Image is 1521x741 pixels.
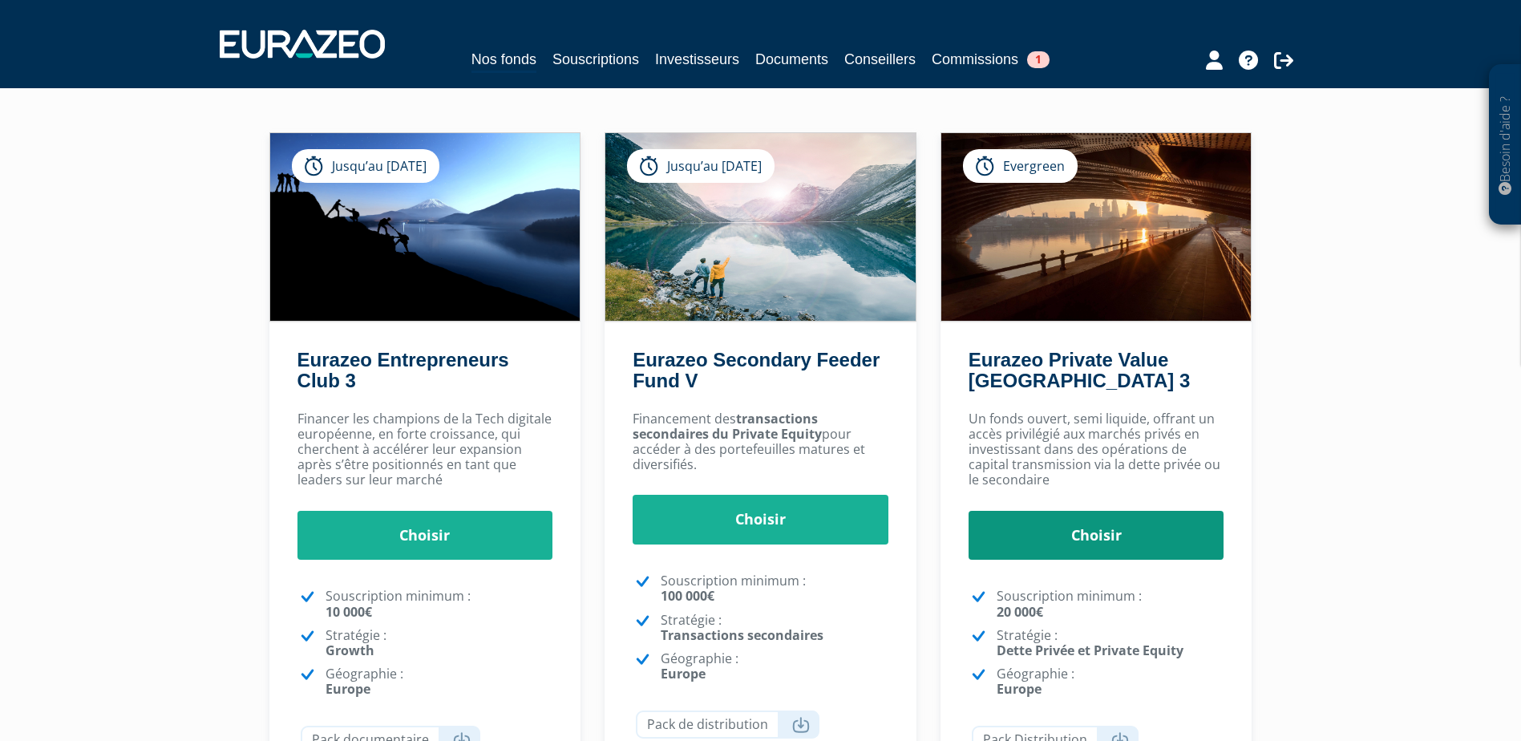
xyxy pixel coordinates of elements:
a: Souscriptions [552,48,639,71]
p: Géographie : [326,666,553,697]
div: Evergreen [963,149,1078,183]
p: Un fonds ouvert, semi liquide, offrant un accès privilégié aux marchés privés en investissant dan... [969,411,1224,488]
p: Stratégie : [997,628,1224,658]
a: Choisir [969,511,1224,561]
strong: Dette Privée et Private Equity [997,642,1183,659]
div: Jusqu’au [DATE] [292,149,439,183]
strong: Europe [997,680,1042,698]
strong: 10 000€ [326,603,372,621]
p: Besoin d'aide ? [1496,73,1515,217]
a: Choisir [633,495,888,545]
p: Géographie : [997,666,1224,697]
p: Financer les champions de la Tech digitale européenne, en forte croissance, qui cherchent à accél... [297,411,553,488]
p: Stratégie : [326,628,553,658]
a: Eurazeo Entrepreneurs Club 3 [297,349,509,391]
a: Eurazeo Secondary Feeder Fund V [633,349,880,391]
a: Choisir [297,511,553,561]
a: Pack de distribution [636,711,819,739]
span: 1 [1027,51,1050,68]
p: Financement des pour accéder à des portefeuilles matures et diversifiés. [633,411,888,473]
a: Conseillers [844,48,916,71]
img: Eurazeo Secondary Feeder Fund V [605,133,916,321]
a: Commissions1 [932,48,1050,71]
strong: Growth [326,642,374,659]
a: Nos fonds [471,48,536,73]
img: 1732889491-logotype_eurazeo_blanc_rvb.png [220,30,385,59]
p: Souscription minimum : [326,589,553,619]
img: Eurazeo Private Value Europe 3 [941,133,1252,321]
p: Souscription minimum : [661,573,888,604]
strong: 20 000€ [997,603,1043,621]
strong: Europe [661,665,706,682]
p: Souscription minimum : [997,589,1224,619]
strong: Transactions secondaires [661,626,823,644]
a: Eurazeo Private Value [GEOGRAPHIC_DATA] 3 [969,349,1190,391]
div: Jusqu’au [DATE] [627,149,775,183]
img: Eurazeo Entrepreneurs Club 3 [270,133,580,321]
p: Stratégie : [661,613,888,643]
strong: transactions secondaires du Private Equity [633,410,822,443]
a: Documents [755,48,828,71]
strong: Europe [326,680,370,698]
strong: 100 000€ [661,587,714,605]
a: Investisseurs [655,48,739,71]
p: Géographie : [661,651,888,682]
